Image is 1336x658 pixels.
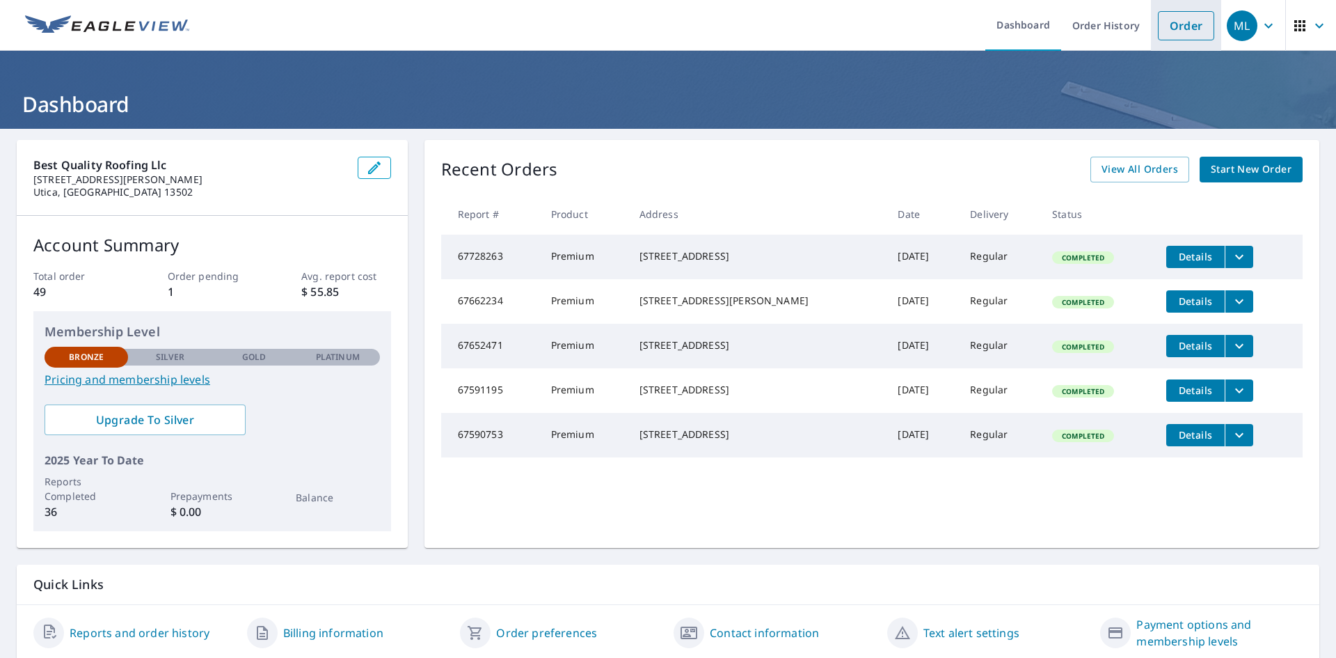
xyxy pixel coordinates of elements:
p: [STREET_ADDRESS][PERSON_NAME] [33,173,347,186]
p: $ 55.85 [301,283,390,300]
p: Silver [156,351,185,363]
button: filesDropdownBtn-67591195 [1225,379,1253,402]
a: Pricing and membership levels [45,371,380,388]
p: $ 0.00 [170,503,254,520]
span: Details [1175,384,1216,397]
span: Completed [1053,342,1113,352]
a: Billing information [283,625,383,641]
td: [DATE] [886,413,959,457]
td: 67652471 [441,324,540,368]
button: detailsBtn-67662234 [1166,290,1225,313]
div: ML [1227,10,1257,41]
div: [STREET_ADDRESS] [639,428,876,441]
a: Reports and order history [70,625,209,641]
p: 1 [168,283,257,300]
span: Completed [1053,431,1113,441]
p: Order pending [168,269,257,283]
th: Report # [441,194,540,235]
div: [STREET_ADDRESS] [639,249,876,263]
td: [DATE] [886,368,959,413]
span: View All Orders [1102,161,1178,178]
p: Balance [296,490,379,505]
span: Details [1175,295,1216,308]
a: Order preferences [496,625,597,641]
td: Premium [540,413,628,457]
p: Recent Orders [441,157,558,182]
td: Regular [959,413,1041,457]
p: Bronze [69,351,104,363]
p: Reports Completed [45,474,128,503]
td: Premium [540,235,628,279]
div: [STREET_ADDRESS] [639,383,876,397]
a: View All Orders [1090,157,1189,182]
span: Completed [1053,253,1113,263]
span: Start New Order [1211,161,1291,178]
td: [DATE] [886,235,959,279]
img: EV Logo [25,15,189,36]
td: Regular [959,235,1041,279]
p: Platinum [316,351,360,363]
span: Completed [1053,386,1113,396]
p: Prepayments [170,489,254,503]
button: detailsBtn-67591195 [1166,379,1225,402]
p: 49 [33,283,122,300]
p: 36 [45,503,128,520]
a: Contact information [710,625,819,641]
td: Regular [959,324,1041,368]
td: 67591195 [441,368,540,413]
span: Upgrade To Silver [56,412,234,428]
td: Regular [959,279,1041,324]
p: Quick Links [33,576,1303,593]
button: filesDropdownBtn-67652471 [1225,335,1253,357]
p: Utica, [GEOGRAPHIC_DATA] 13502 [33,186,347,198]
button: detailsBtn-67590753 [1166,424,1225,446]
p: Gold [242,351,266,363]
td: Premium [540,368,628,413]
span: Details [1175,339,1216,352]
button: detailsBtn-67728263 [1166,246,1225,268]
th: Address [628,194,887,235]
th: Date [886,194,959,235]
span: Details [1175,428,1216,441]
button: detailsBtn-67652471 [1166,335,1225,357]
p: Total order [33,269,122,283]
td: Premium [540,279,628,324]
th: Product [540,194,628,235]
a: Order [1158,11,1214,40]
p: Membership Level [45,322,380,341]
td: [DATE] [886,324,959,368]
p: Best Quality Roofing Llc [33,157,347,173]
span: Completed [1053,297,1113,307]
p: Avg. report cost [301,269,390,283]
th: Status [1041,194,1155,235]
th: Delivery [959,194,1041,235]
button: filesDropdownBtn-67662234 [1225,290,1253,313]
a: Start New Order [1200,157,1303,182]
h1: Dashboard [17,90,1319,118]
a: Text alert settings [923,625,1019,641]
p: 2025 Year To Date [45,452,380,469]
div: [STREET_ADDRESS][PERSON_NAME] [639,294,876,308]
td: Premium [540,324,628,368]
button: filesDropdownBtn-67590753 [1225,424,1253,446]
div: [STREET_ADDRESS] [639,338,876,352]
a: Payment options and membership levels [1136,616,1303,650]
p: Account Summary [33,233,391,258]
span: Details [1175,250,1216,263]
td: 67590753 [441,413,540,457]
button: filesDropdownBtn-67728263 [1225,246,1253,268]
td: 67662234 [441,279,540,324]
td: [DATE] [886,279,959,324]
td: Regular [959,368,1041,413]
td: 67728263 [441,235,540,279]
a: Upgrade To Silver [45,405,246,435]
